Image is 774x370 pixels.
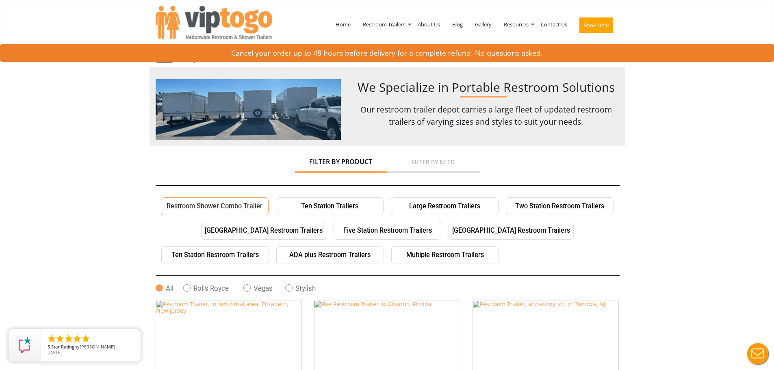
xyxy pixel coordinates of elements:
[47,334,56,344] li: 
[64,334,74,344] li: 
[72,334,82,344] li: 
[276,197,384,215] a: Ten Station Trailers
[498,3,535,45] a: Resources
[314,343,431,351] a: Five Restroom Trailer in Orlando, Florida
[161,246,269,264] a: Ten Station Restroom Trailers
[285,284,332,292] label: Stylish
[391,197,499,215] a: Large Restroom Trailers
[535,3,573,45] a: Contact Us
[506,197,614,215] a: Two Station Restroom Trailers
[579,17,613,33] button: Book Now
[201,222,326,240] a: [GEOGRAPHIC_DATA] Restroom Trailers
[243,284,285,292] label: Vegas
[334,222,441,240] a: Five Station Restroom Trailers
[473,343,605,351] a: Restroom Trailer, at parking lot, in Tottowa, NJ
[295,154,387,165] a: Filter by Product
[48,349,62,355] span: [DATE]
[446,3,469,45] a: Blog
[573,3,619,50] a: Book Now
[157,56,173,63] a: Home
[387,154,480,165] a: Filter by Need
[48,344,50,350] span: 5
[156,6,272,39] img: VIPTOGO
[17,337,33,353] img: Review Rating
[412,3,446,45] a: About Us
[156,284,183,292] label: All
[156,79,342,140] img: trailer-images.png
[161,197,269,215] a: Restroom Shower Combo Trailer
[80,344,115,350] span: [PERSON_NAME]
[48,344,134,350] span: by
[469,3,498,45] a: Gallery
[741,338,774,370] button: Live Chat
[55,334,65,344] li: 
[391,246,499,264] a: Multiple Restroom Trailers
[276,246,384,264] a: ADA plus Restroom Trailers
[353,79,619,95] h1: We Specialize in Portable Restroom Solutions
[353,104,619,128] p: Our restroom trailer depot carries a large fleet of updated restroom trailers of varying sizes an...
[156,343,301,351] a: Restroom Trailer, in industrial area, Elizabeth, New Jersey
[357,3,412,45] a: Restroom Trailers
[81,334,91,344] li: 
[51,344,74,350] span: Star Rating
[449,222,574,240] a: [GEOGRAPHIC_DATA] Restroom Trailers
[183,284,243,292] label: Rolls Royce
[177,56,196,63] a: Gallery
[330,3,357,45] a: Home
